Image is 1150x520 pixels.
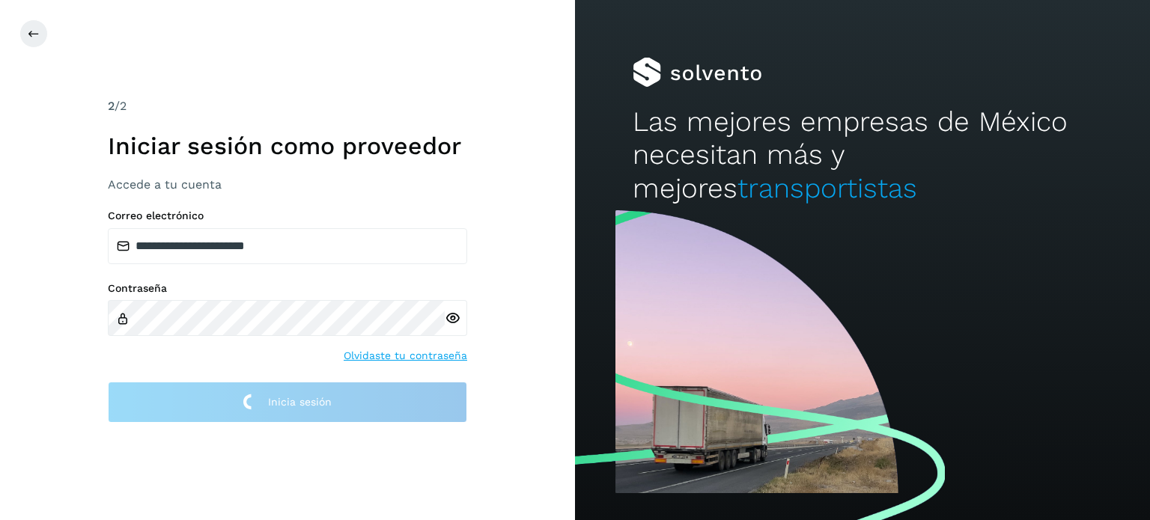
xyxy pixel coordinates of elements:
div: /2 [108,97,467,115]
a: Olvidaste tu contraseña [344,348,467,364]
span: Inicia sesión [268,397,332,407]
label: Contraseña [108,282,467,295]
h3: Accede a tu cuenta [108,177,467,192]
span: transportistas [737,172,917,204]
label: Correo electrónico [108,209,467,222]
h2: Las mejores empresas de México necesitan más y mejores [633,105,1092,205]
h1: Iniciar sesión como proveedor [108,132,467,160]
span: 2 [108,99,115,113]
button: Inicia sesión [108,382,467,423]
